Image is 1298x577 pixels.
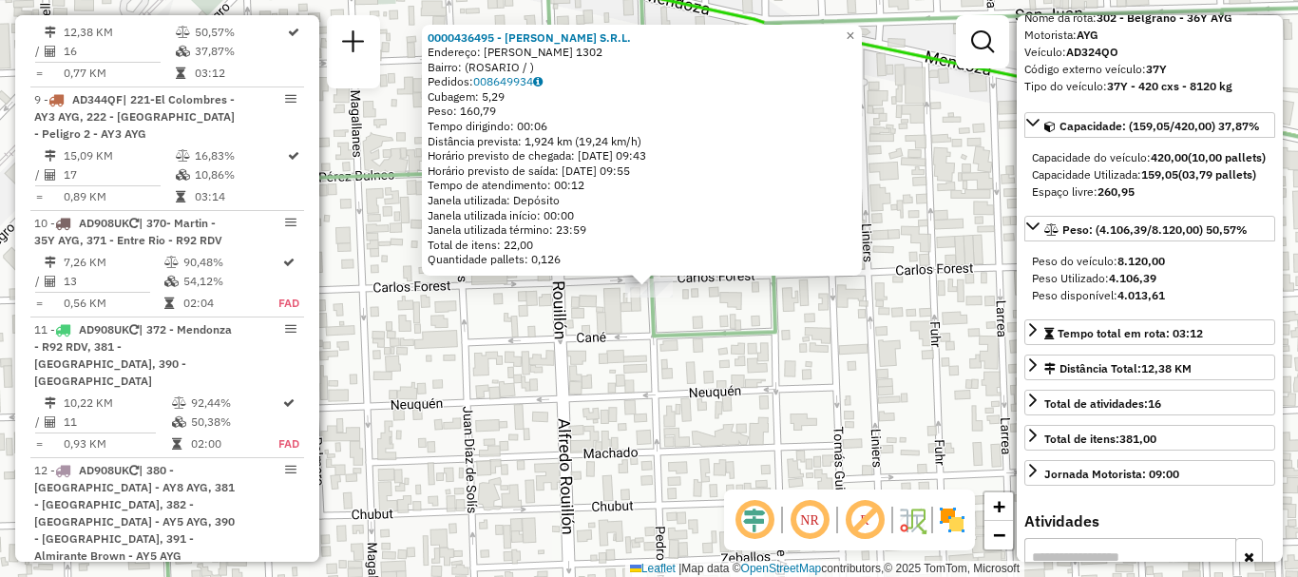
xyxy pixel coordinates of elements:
[79,322,129,337] span: AD908UK
[172,397,186,409] i: % de utilização do peso
[533,76,543,87] i: Observações
[34,64,44,83] td: =
[63,64,175,83] td: 0,77 KM
[1141,361,1192,375] span: 12,38 KM
[277,294,300,313] td: FAD
[1044,360,1192,377] div: Distância Total:
[984,521,1013,549] a: Zoom out
[428,148,856,163] div: Horário previsto de chegada: [DATE] 09:43
[1032,270,1268,287] div: Peso Utilizado:
[1077,28,1098,42] strong: AYG
[63,434,171,453] td: 0,93 KM
[34,216,222,247] span: 10 -
[428,89,505,104] span: Cubagem: 5,29
[34,216,222,247] span: | 370- Martin - 35Y AYG, 371 - Entre Rio - R92 RDV
[1119,432,1156,446] strong: 381,00
[172,438,181,450] i: Tempo total em rota
[428,60,856,75] div: Bairro: (ROSARIO / )
[63,272,163,291] td: 13
[1148,396,1161,411] strong: 16
[285,217,296,228] em: Opções
[428,104,496,118] span: Peso: 160,79
[1066,45,1118,59] strong: AD324QO
[34,463,235,563] span: 12 -
[741,562,822,575] a: OpenStreetMap
[34,322,232,388] span: | 372 - Mendonza - R92 RDV, 381 - [GEOGRAPHIC_DATA], 390 - [GEOGRAPHIC_DATA]
[473,74,543,88] a: 008649934
[129,465,139,476] i: Veículo já utilizado nesta sessão
[288,150,299,162] i: Rota otimizada
[1024,512,1275,530] h4: Atividades
[732,497,777,543] span: Ocultar deslocamento
[194,42,286,61] td: 37,87%
[428,30,631,45] a: 0000436495 - [PERSON_NAME] S.R.L.
[176,67,185,79] i: Tempo total em rota
[164,257,179,268] i: % de utilização do peso
[1024,10,1275,27] div: Nome da rota:
[45,27,56,38] i: Distância Total
[79,463,129,477] span: AD908UK
[1117,288,1165,302] strong: 4.013,61
[428,74,856,89] div: Pedidos:
[1188,150,1266,164] strong: (10,00 pallets)
[63,394,171,413] td: 10,22 KM
[63,165,175,184] td: 17
[45,397,56,409] i: Distância Total
[984,492,1013,521] a: Zoom in
[428,193,856,208] div: Janela utilizada: Depósito
[1032,166,1268,183] div: Capacidade Utilizada:
[194,187,286,206] td: 03:14
[45,276,56,287] i: Total de Atividades
[34,92,235,141] span: 9 -
[937,505,967,535] img: Exibir/Ocultar setores
[1024,27,1275,44] div: Motorista:
[182,272,277,291] td: 54,12%
[45,46,56,57] i: Total de Atividades
[846,28,854,44] span: ×
[787,497,832,543] span: Ocultar NR
[129,324,139,336] i: Veículo já utilizado nesta sessão
[63,42,175,61] td: 16
[1097,10,1232,25] strong: 302 - Belgrano - 36Y AYG
[45,150,56,162] i: Distância Total
[182,294,277,313] td: 02:04
[1141,167,1178,182] strong: 159,05
[34,434,44,453] td: =
[1024,142,1275,208] div: Capacidade: (159,05/420,00) 37,87%
[285,93,296,105] em: Opções
[176,191,185,202] i: Tempo total em rota
[45,257,56,268] i: Distância Total
[428,45,856,60] div: Endereço: [PERSON_NAME] 1302
[285,323,296,335] em: Opções
[34,92,235,141] span: | 221-El Colombres - AY3 AYG, 222 - [GEOGRAPHIC_DATA] - Peligro 2 - AY3 AYG
[182,253,277,272] td: 90,48%
[194,165,286,184] td: 10,86%
[34,322,232,388] span: 11 -
[1032,149,1268,166] div: Capacidade do veículo:
[63,187,175,206] td: 0,89 KM
[176,27,190,38] i: % de utilização do peso
[993,523,1005,547] span: −
[45,169,56,181] i: Total de Atividades
[164,298,174,309] i: Tempo total em rota
[63,294,163,313] td: 0,56 KM
[1024,112,1275,138] a: Capacidade: (159,05/420,00) 37,87%
[1032,183,1268,201] div: Espaço livre:
[34,294,44,313] td: =
[630,562,676,575] a: Leaflet
[34,42,44,61] td: /
[1059,119,1260,133] span: Capacidade: (159,05/420,00) 37,87%
[428,119,856,134] div: Tempo dirigindo: 00:06
[34,413,44,432] td: /
[176,46,190,57] i: % de utilização da cubagem
[194,146,286,165] td: 16,83%
[428,238,856,253] div: Total de itens: 22,00
[283,397,295,409] i: Rota otimizada
[1044,396,1161,411] span: Total de atividades:
[1058,326,1203,340] span: Tempo total em rota: 03:12
[34,165,44,184] td: /
[194,64,286,83] td: 03:12
[63,413,171,432] td: 11
[428,222,856,238] div: Janela utilizada término: 23:59
[839,25,862,48] a: Close popup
